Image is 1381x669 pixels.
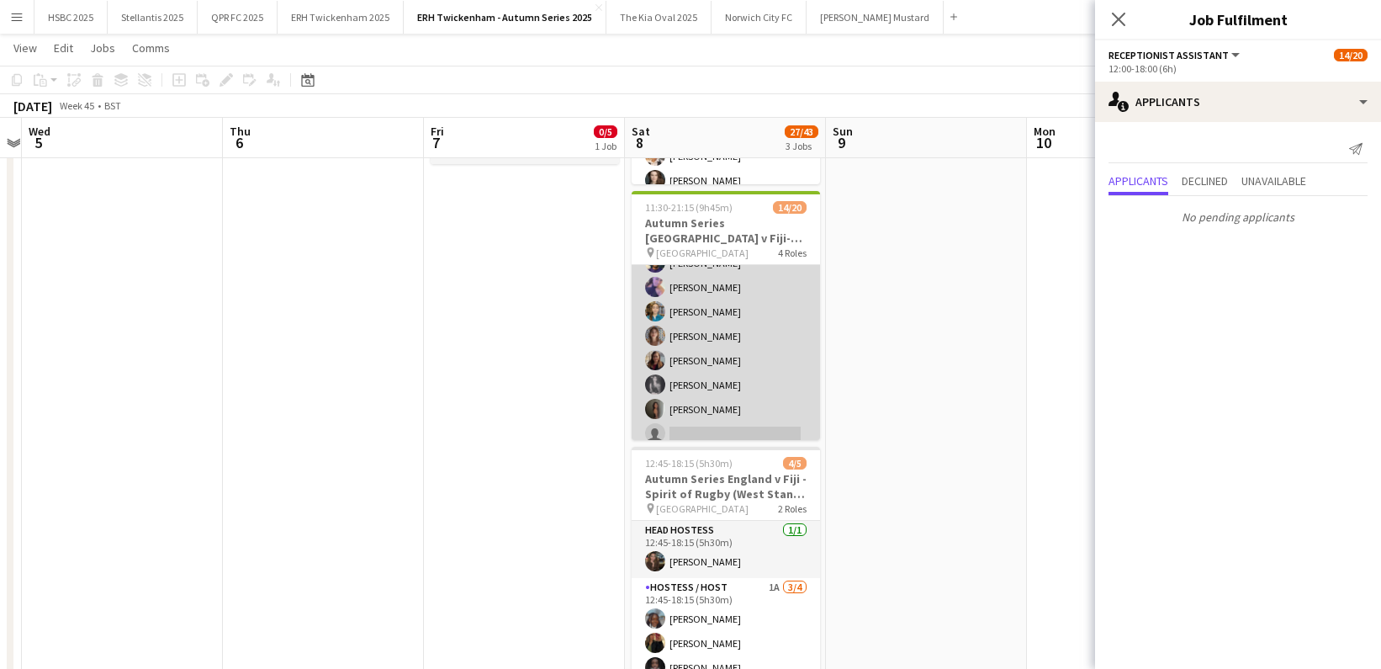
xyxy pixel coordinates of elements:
span: 14/20 [1334,49,1368,61]
app-card-role: Head Hostess1/112:45-18:15 (5h30m)[PERSON_NAME] [632,521,820,578]
span: 14/20 [773,201,807,214]
span: View [13,40,37,56]
span: Wed [29,124,50,139]
span: Unavailable [1241,175,1306,187]
span: 12:45-18:15 (5h30m) [645,457,733,470]
span: Jobs [90,40,115,56]
span: Sat [632,124,650,139]
span: Week 45 [56,99,98,112]
div: 3 Jobs [786,140,817,152]
button: The Kia Oval 2025 [606,1,712,34]
span: [GEOGRAPHIC_DATA] [656,247,749,259]
a: View [7,37,44,59]
p: No pending applicants [1095,203,1381,231]
button: Stellantis 2025 [108,1,198,34]
span: Receptionist Assistant [1109,49,1229,61]
div: [DATE] [13,98,52,114]
span: 5 [26,133,50,152]
div: 12:00-18:00 (6h) [1109,62,1368,75]
span: Mon [1034,124,1056,139]
app-card-role: Hostess / Host4A8/1312:00-20:45 (8h45m)[PERSON_NAME][PERSON_NAME][PERSON_NAME][PERSON_NAME][PERSO... [632,198,820,548]
span: 27/43 [785,125,818,138]
h3: Autumn Series [GEOGRAPHIC_DATA] v Fiji- Gate 1 (East Stand) - [DATE] [632,215,820,246]
span: Comms [132,40,170,56]
span: 10 [1031,133,1056,152]
span: 2 Roles [778,502,807,515]
button: QPR FC 2025 [198,1,278,34]
span: Edit [54,40,73,56]
button: HSBC 2025 [34,1,108,34]
div: Applicants [1095,82,1381,122]
span: Thu [230,124,251,139]
span: Fri [431,124,444,139]
button: Receptionist Assistant [1109,49,1242,61]
span: [GEOGRAPHIC_DATA] [656,502,749,515]
span: Sun [833,124,853,139]
span: 8 [629,133,650,152]
span: 11:30-21:15 (9h45m) [645,201,733,214]
span: 0/5 [594,125,617,138]
a: Jobs [83,37,122,59]
span: Applicants [1109,175,1168,187]
div: 1 Job [595,140,616,152]
button: [PERSON_NAME] Mustard [807,1,944,34]
a: Comms [125,37,177,59]
div: BST [104,99,121,112]
span: Declined [1182,175,1228,187]
app-job-card: 11:30-21:15 (9h45m)14/20Autumn Series [GEOGRAPHIC_DATA] v Fiji- Gate 1 (East Stand) - [DATE] [GEO... [632,191,820,440]
button: ERH Twickenham 2025 [278,1,404,34]
button: ERH Twickenham - Autumn Series 2025 [404,1,606,34]
a: Edit [47,37,80,59]
span: 4 Roles [778,247,807,259]
h3: Job Fulfilment [1095,8,1381,30]
span: 4/5 [783,457,807,470]
h3: Autumn Series England v Fiji - Spirit of Rugby (West Stand) - [DATE] [632,471,820,502]
span: 7 [428,133,444,152]
button: Norwich City FC [712,1,807,34]
span: 6 [227,133,251,152]
span: 9 [830,133,853,152]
